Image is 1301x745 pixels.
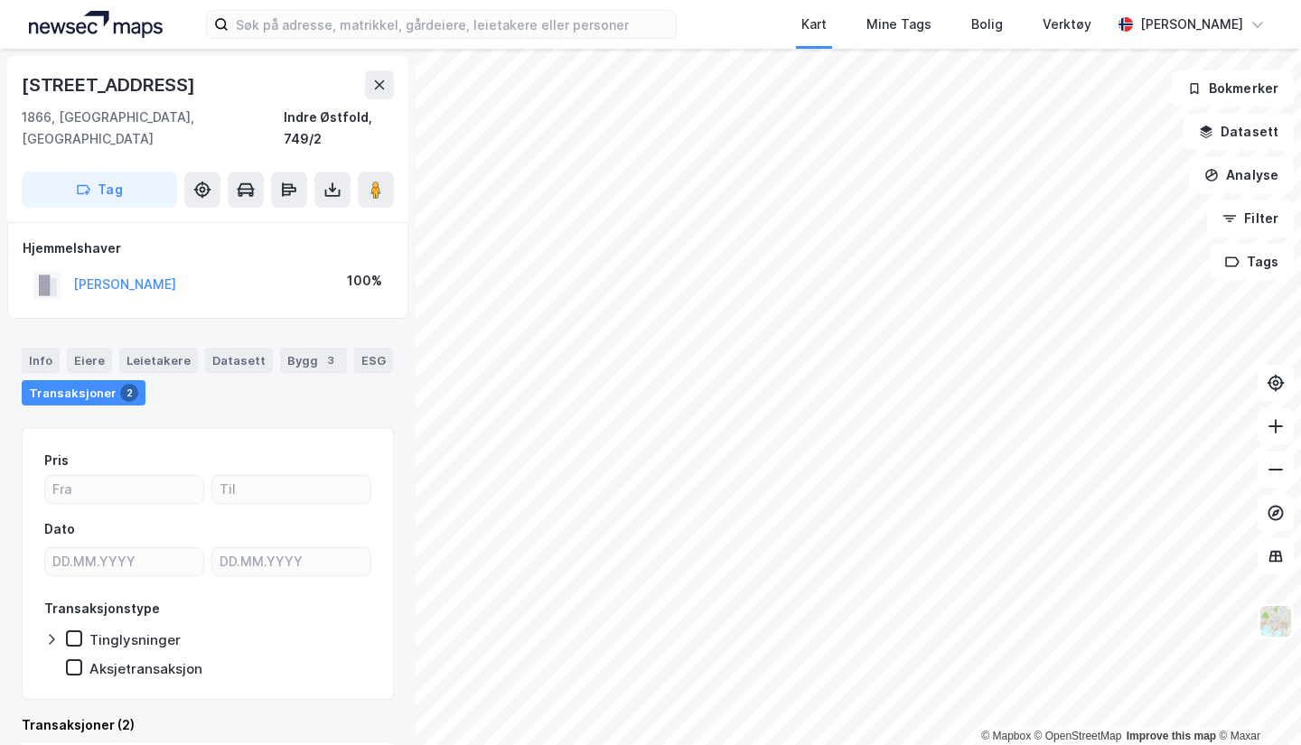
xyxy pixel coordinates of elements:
[22,70,199,99] div: [STREET_ADDRESS]
[1207,200,1294,237] button: Filter
[22,172,177,208] button: Tag
[1259,604,1293,638] img: Z
[1210,244,1294,280] button: Tags
[1184,114,1294,150] button: Datasett
[1211,658,1301,745] div: Kontrollprogram for chat
[29,11,163,38] img: logo.a4113a55bc3d86da70a041830d287a7e.svg
[801,14,827,35] div: Kart
[1127,730,1216,742] a: Improve this map
[22,107,284,150] div: 1866, [GEOGRAPHIC_DATA], [GEOGRAPHIC_DATA]
[280,348,347,373] div: Bygg
[44,518,75,540] div: Dato
[1140,14,1243,35] div: [PERSON_NAME]
[45,476,203,503] input: Fra
[971,14,1003,35] div: Bolig
[22,380,145,405] div: Transaksjoner
[347,270,382,292] div: 100%
[44,598,160,619] div: Transaksjonstype
[44,450,69,471] div: Pris
[284,107,394,150] div: Indre Østfold, 749/2
[22,714,394,736] div: Transaksjoner (2)
[229,11,676,38] input: Søk på adresse, matrikkel, gårdeiere, leietakere eller personer
[354,348,393,373] div: ESG
[119,348,198,373] div: Leietakere
[89,660,202,677] div: Aksjetransaksjon
[205,348,273,373] div: Datasett
[1211,658,1301,745] iframe: Chat Widget
[45,548,203,575] input: DD.MM.YYYY
[67,348,112,373] div: Eiere
[322,351,340,369] div: 3
[212,548,370,575] input: DD.MM.YYYY
[1172,70,1294,107] button: Bokmerker
[23,237,393,259] div: Hjemmelshaver
[22,348,60,373] div: Info
[1189,157,1294,193] button: Analyse
[212,476,370,503] input: Til
[1034,730,1122,742] a: OpenStreetMap
[120,384,138,402] div: 2
[866,14,931,35] div: Mine Tags
[981,730,1031,742] a: Mapbox
[1043,14,1091,35] div: Verktøy
[89,631,181,648] div: Tinglysninger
